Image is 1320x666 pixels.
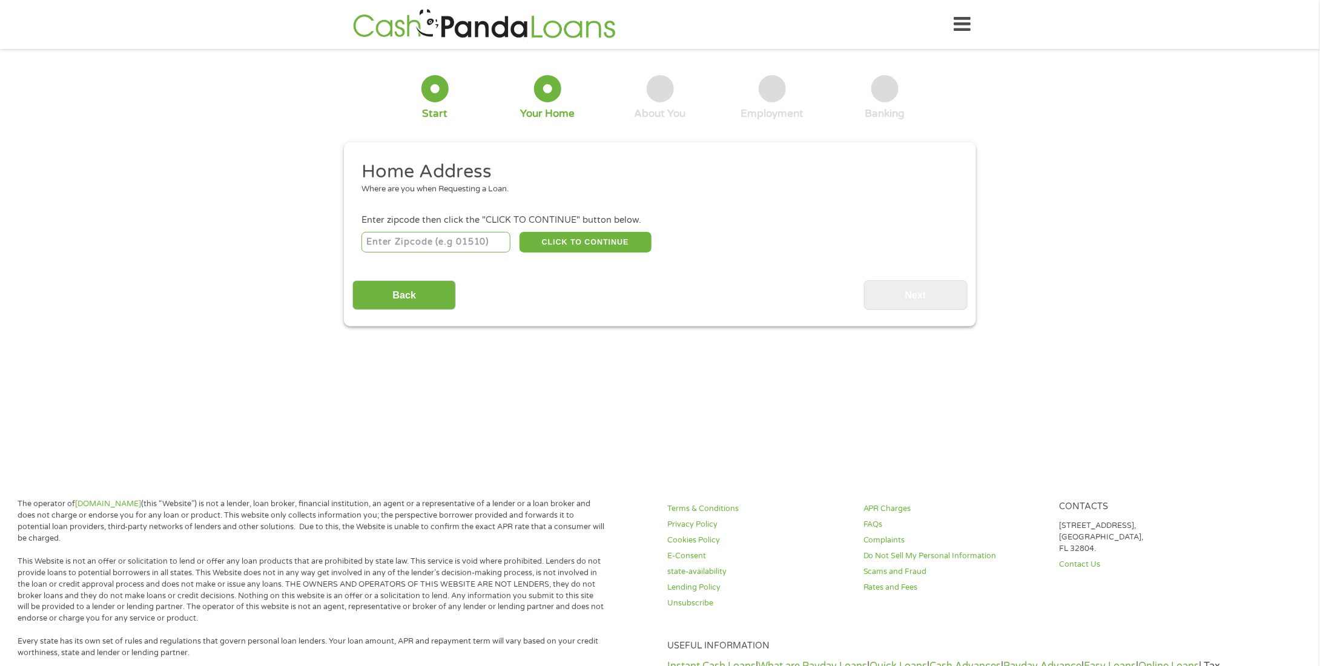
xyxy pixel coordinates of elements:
a: Cookies Policy [667,535,848,546]
a: Privacy Policy [667,519,848,530]
input: Next [864,280,968,310]
h4: Useful Information [667,641,1241,652]
a: Unsubscribe [667,598,848,609]
button: CLICK TO CONTINUE [520,232,652,252]
a: Complaints [863,535,1044,546]
img: GetLoanNow Logo [349,7,619,42]
div: Where are you when Requesting a Loan. [361,183,950,196]
a: APR Charges [863,503,1044,515]
a: Do Not Sell My Personal Information [863,550,1044,562]
div: Employment [741,107,804,120]
div: Your Home [520,107,575,120]
a: Rates and Fees [863,582,1044,593]
h2: Home Address [361,160,950,184]
a: Scams and Fraud [863,566,1044,578]
p: The operator of (this “Website”) is not a lender, loan broker, financial institution, an agent or... [18,498,606,544]
p: Every state has its own set of rules and regulations that govern personal loan lenders. Your loan... [18,636,606,659]
a: [DOMAIN_NAME] [75,499,141,509]
p: This Website is not an offer or solicitation to lend or offer any loan products that are prohibit... [18,556,606,624]
div: Start [422,107,447,120]
a: E-Consent [667,550,848,562]
a: state-availability [667,566,848,578]
a: Contact Us [1060,559,1241,570]
h4: Contacts [1060,501,1241,513]
p: [STREET_ADDRESS], [GEOGRAPHIC_DATA], FL 32804. [1060,520,1241,555]
input: Back [352,280,456,310]
a: FAQs [863,519,1044,530]
div: Enter zipcode then click the "CLICK TO CONTINUE" button below. [361,214,959,227]
div: Banking [865,107,905,120]
input: Enter Zipcode (e.g 01510) [361,232,511,252]
a: Lending Policy [667,582,848,593]
div: About You [635,107,686,120]
a: Terms & Conditions [667,503,848,515]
